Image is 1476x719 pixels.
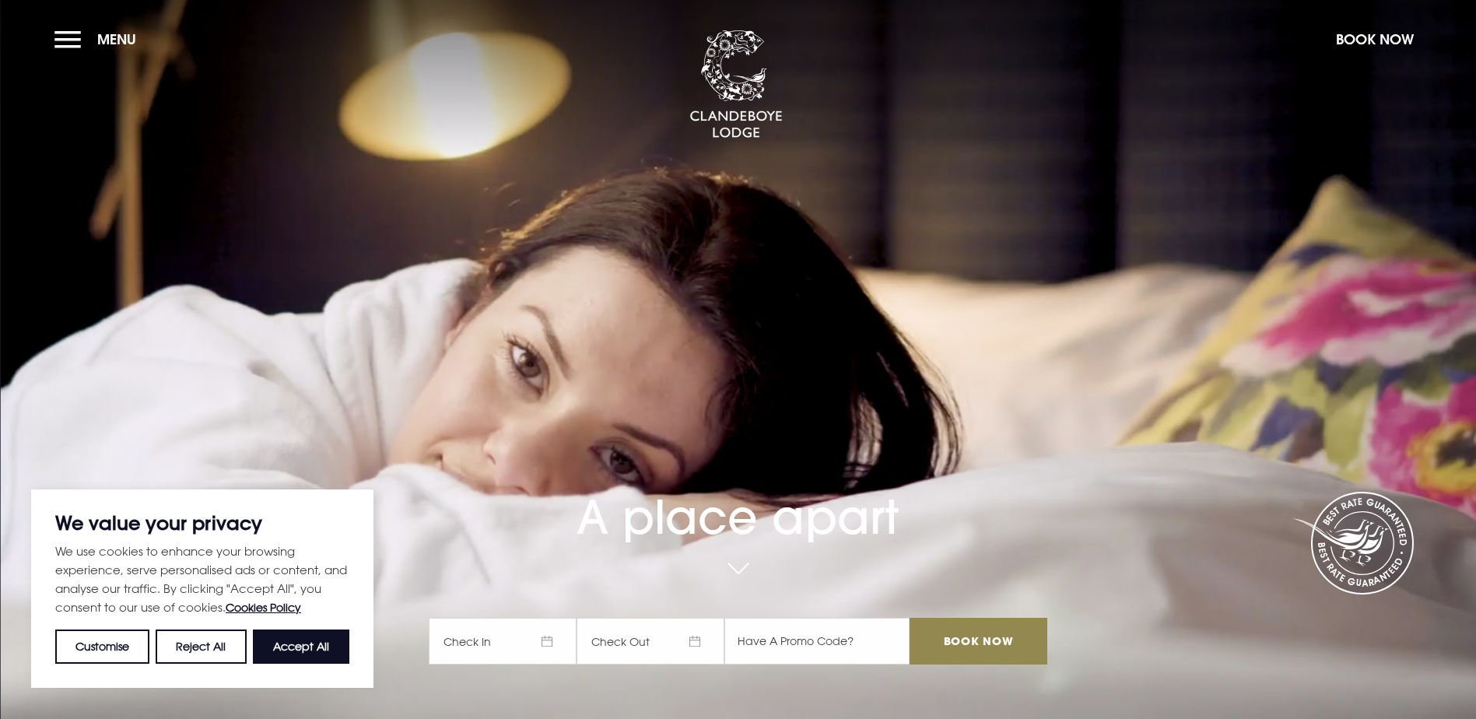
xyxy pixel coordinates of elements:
input: Book Now [910,618,1047,665]
img: Clandeboye Lodge [689,30,783,139]
input: Have A Promo Code? [724,618,910,665]
button: Accept All [253,630,349,664]
a: Cookies Policy [226,601,301,614]
span: Menu [97,30,136,48]
p: We use cookies to enhance your browsing experience, serve personalised ads or content, and analys... [55,542,349,617]
span: Check In [429,618,577,665]
button: Book Now [1328,23,1422,56]
span: Check Out [577,618,724,665]
button: Reject All [156,630,246,664]
button: Customise [55,630,149,664]
button: Menu [54,23,144,56]
p: We value your privacy [55,514,349,532]
div: We value your privacy [31,489,373,688]
h1: A place apart [429,446,1047,545]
